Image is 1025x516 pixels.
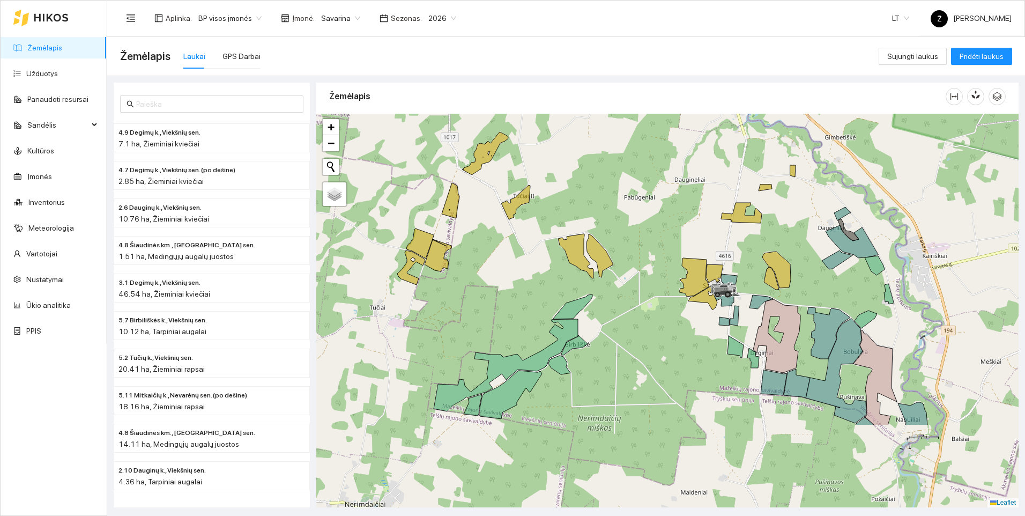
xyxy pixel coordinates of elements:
a: Užduotys [26,69,58,78]
a: Zoom out [323,135,339,151]
input: Paieška [136,98,297,110]
span: 10.12 ha, Tarpiniai augalai [118,327,206,336]
a: Žemėlapis [27,43,62,52]
span: 2026 [428,10,456,26]
span: menu-fold [126,13,136,23]
span: layout [154,14,163,23]
span: shop [281,14,289,23]
span: 4.36 ha, Tarpiniai augalai [118,477,202,486]
span: + [328,120,335,134]
span: 10.76 ha, Žieminiai kviečiai [118,215,209,223]
a: Vartotojai [26,249,57,258]
a: Pridėti laukus [951,52,1012,61]
span: 5.7 Birbiliškės k., Viekšnių sen. [118,315,207,326]
button: column-width [946,88,963,105]
span: search [127,100,134,108]
span: 7.1 ha, Žieminiai kviečiai [118,139,199,148]
span: Žemėlapis [120,48,170,65]
span: 18.16 ha, Žieminiai rapsai [118,402,205,411]
span: 2.6 Dauginų k., Viekšnių sen. [118,203,202,213]
button: menu-fold [120,8,142,29]
span: BP visos įmonės [198,10,262,26]
span: 5.2 Tučių k., Viekšnių sen. [118,353,193,363]
span: 20.41 ha, Žieminiai rapsai [118,365,205,373]
span: 5.11 Mitkaičių k., Nevarėnų sen. (po dešine) [118,390,247,401]
a: Nustatymai [26,275,64,284]
span: 3.1 Degimų k., Viekšnių sen. [118,278,200,288]
span: 2.85 ha, Žieminiai kviečiai [118,177,204,186]
a: Layers [323,182,346,206]
span: 4.9 Degimų k., Viekšnių sen. [118,128,200,138]
span: 2.10 Dauginų k., Viekšnių sen. [118,466,206,476]
a: Meteorologija [28,224,74,232]
span: 46.54 ha, Žieminiai kviečiai [118,290,210,298]
span: Sandėlis [27,114,88,136]
a: Panaudoti resursai [27,95,88,104]
span: [PERSON_NAME] [931,14,1012,23]
span: Įmonė : [292,12,315,24]
a: Sujungti laukus [879,52,947,61]
a: Leaflet [990,499,1016,506]
div: Žemėlapis [329,81,946,112]
span: Aplinka : [166,12,192,24]
span: 14.11 ha, Medingųjų augalų juostos [118,440,239,448]
button: Pridėti laukus [951,48,1012,65]
span: Savarina [321,10,360,26]
a: Inventorius [28,198,65,207]
div: GPS Darbai [222,50,261,62]
div: Laukai [183,50,205,62]
a: Kultūros [27,146,54,155]
span: Ž [937,10,942,27]
span: Pridėti laukus [960,50,1004,62]
span: 4.8 Šiaudinės km., Papilės sen. [118,240,255,250]
a: Ūkio analitika [26,301,71,309]
span: 1.51 ha, Medingųjų augalų juostos [118,252,234,261]
a: Zoom in [323,119,339,135]
span: 4.8 Šiaudinės km., Papilės sen. [118,428,255,438]
span: Sujungti laukus [887,50,938,62]
span: Sezonas : [391,12,422,24]
button: Initiate a new search [323,159,339,175]
a: Įmonės [27,172,52,181]
a: PPIS [26,327,41,335]
span: − [328,136,335,150]
span: calendar [380,14,388,23]
span: 4.7 Degimų k., Viekšnių sen. (po dešine) [118,165,235,175]
button: Sujungti laukus [879,48,947,65]
span: column-width [946,92,962,101]
span: LT [892,10,909,26]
